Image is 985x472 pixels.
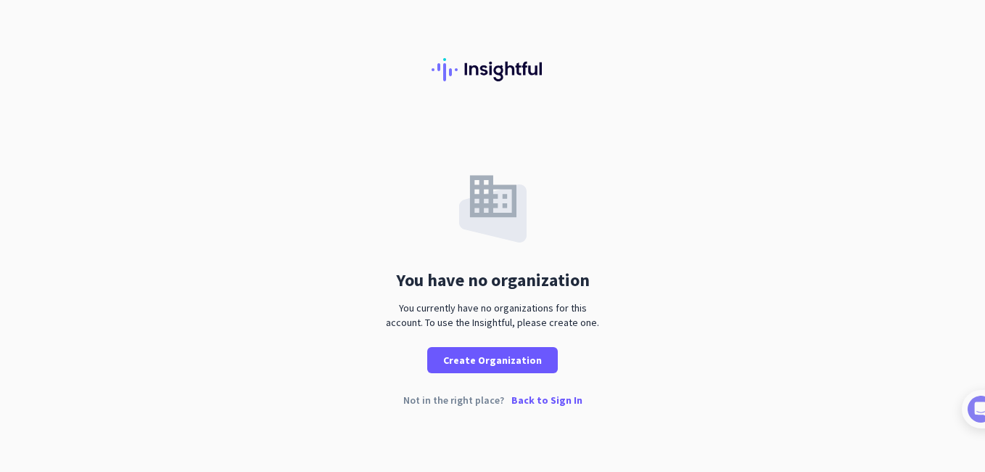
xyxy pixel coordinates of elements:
span: Create Organization [443,353,542,367]
div: You have no organization [396,272,590,289]
button: Create Organization [427,347,558,373]
img: Insightful [432,58,553,81]
div: You currently have no organizations for this account. To use the Insightful, please create one. [380,301,605,330]
p: Back to Sign In [511,395,582,405]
